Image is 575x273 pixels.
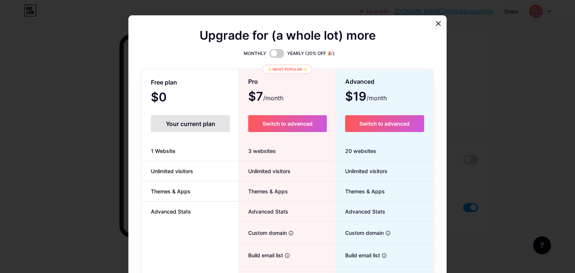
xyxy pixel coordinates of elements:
[336,251,380,259] span: Build email list
[142,167,202,175] span: Unlimited visitors
[239,229,287,237] span: Custom domain
[366,93,387,102] span: /month
[336,208,385,215] span: Advanced Stats
[336,167,387,175] span: Unlimited visitors
[248,75,258,88] span: Pro
[142,147,184,155] span: 1 Website
[336,229,384,237] span: Custom domain
[262,65,312,74] div: ✨ Most popular ✨
[239,187,288,195] span: Themes & Apps
[287,50,335,57] span: YEARLY (20% OFF 🎉)
[151,93,187,103] span: $0
[151,115,230,132] div: Your current plan
[345,92,387,102] span: $19
[239,208,288,215] span: Advanced Stats
[345,75,374,88] span: Advanced
[239,141,335,161] div: 3 websites
[151,76,177,89] span: Free plan
[263,93,283,102] span: /month
[262,120,313,127] span: Switch to advanced
[336,187,385,195] span: Themes & Apps
[336,141,433,161] div: 20 websites
[244,50,266,57] span: MONTHLY
[142,208,200,215] span: Advanced Stats
[239,167,290,175] span: Unlimited visitors
[345,115,424,132] button: Switch to advanced
[248,92,283,102] span: $7
[248,115,326,132] button: Switch to advanced
[239,251,283,259] span: Build email list
[200,31,376,40] span: Upgrade for (a whole lot) more
[359,120,410,127] span: Switch to advanced
[142,187,200,195] span: Themes & Apps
